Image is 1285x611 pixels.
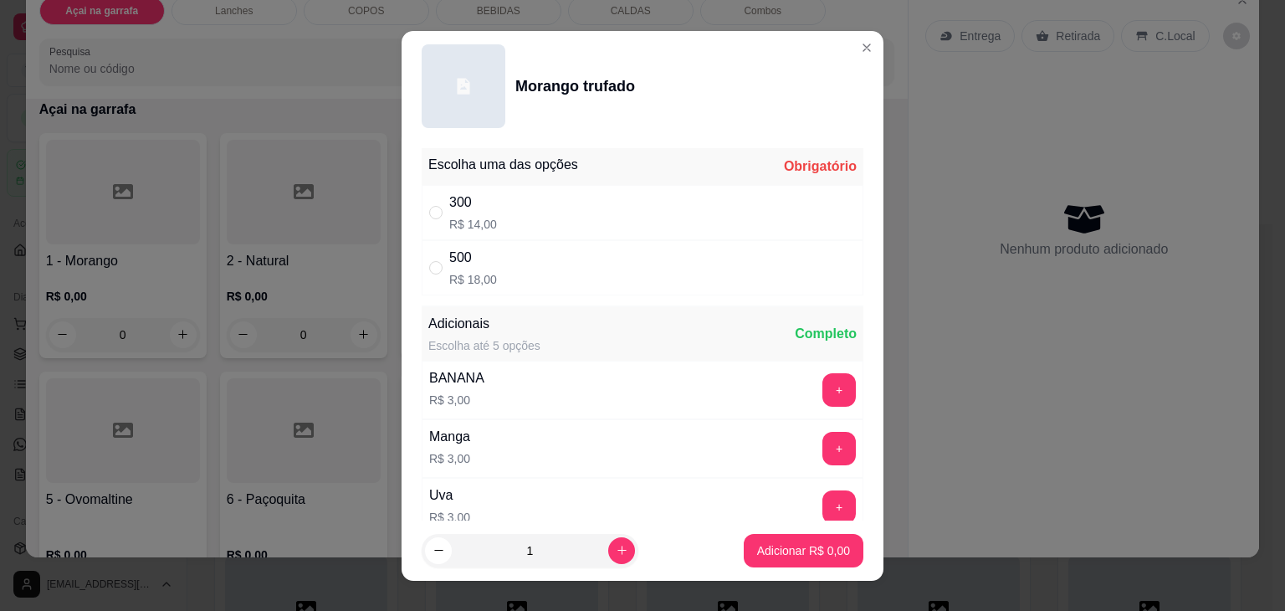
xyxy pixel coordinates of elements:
[429,392,484,408] p: R$ 3,00
[425,537,452,564] button: decrease-product-quantity
[429,450,470,467] p: R$ 3,00
[784,157,857,177] div: Obrigatório
[853,34,880,61] button: Close
[449,271,497,288] p: R$ 18,00
[429,509,470,526] p: R$ 3,00
[449,193,497,213] div: 300
[429,368,484,388] div: BANANA
[757,542,850,559] p: Adicionar R$ 0,00
[822,490,856,524] button: add
[449,216,497,233] p: R$ 14,00
[822,432,856,465] button: add
[795,324,857,344] div: Completo
[608,537,635,564] button: increase-product-quantity
[429,427,470,447] div: Manga
[449,248,497,268] div: 500
[744,534,863,567] button: Adicionar R$ 0,00
[429,485,470,506] div: Uva
[428,337,540,354] div: Escolha até 5 opções
[515,74,635,98] div: Morango trufado
[428,155,578,175] div: Escolha uma das opções
[428,314,540,334] div: Adicionais
[822,373,856,407] button: add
